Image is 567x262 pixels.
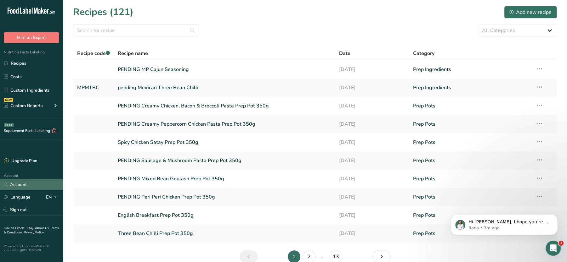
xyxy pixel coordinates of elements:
a: PENDING MP Cajun Seasoning [118,63,332,76]
input: Search for recipe [73,24,199,37]
a: Prep Pots [413,172,528,185]
a: PENDING Mixed Bean Goulash Prep Pot 350g [118,172,332,185]
a: Spicy Chicken Satay Prep Pot 350g [118,136,332,149]
span: Recipe name [118,50,148,57]
a: Prep Pots [413,190,528,204]
a: [DATE] [339,172,405,185]
span: Category [413,50,434,57]
a: Prep Pots [413,154,528,167]
button: Hire an Expert [4,32,59,43]
a: [DATE] [339,227,405,240]
a: [DATE] [339,81,405,94]
a: English Breakfast Prep Pot 350g [118,209,332,222]
div: Custom Reports [4,102,43,109]
a: MPMTBC [77,81,110,94]
a: [DATE] [339,209,405,222]
a: Language [4,192,31,203]
a: Prep Pots [413,136,528,149]
a: [DATE] [339,63,405,76]
div: Upgrade Plan [4,158,37,164]
a: [DATE] [339,99,405,112]
span: Date [339,50,350,57]
a: [DATE] [339,190,405,204]
span: 1 [558,241,564,246]
div: Add new recipe [509,8,552,16]
div: NEW [4,98,13,102]
a: pending Mexican Three Bean Chilli [118,81,332,94]
a: Privacy Policy [24,230,44,235]
a: Hire an Expert . [4,226,26,230]
a: Prep Pots [413,117,528,131]
a: Prep Ingredients [413,63,528,76]
a: PENDING Peri Peri Chicken Prep Pot 350g [118,190,332,204]
a: Prep Pots [413,227,528,240]
a: PENDING Creamy Peppercorn Chicken Pasta Prep Pot 350g [118,117,332,131]
a: About Us . [35,226,50,230]
a: [DATE] [339,136,405,149]
iframe: Intercom notifications message [441,201,567,245]
a: FAQ . [27,226,35,230]
a: [DATE] [339,117,405,131]
a: Three Bean Chilli Prep Pot 350g [118,227,332,240]
a: [DATE] [339,154,405,167]
a: Prep Pots [413,99,528,112]
button: Add new recipe [504,6,557,19]
a: PENDING Creamy Chicken, Bacon & Broccoli Pasta Prep Pot 350g [118,99,332,112]
a: Prep Pots [413,209,528,222]
a: Terms & Conditions . [4,226,59,235]
span: Recipe code [77,50,110,57]
iframe: Intercom live chat [546,241,561,256]
div: Powered By FoodLabelMaker © 2025 All Rights Reserved [4,244,59,252]
h1: Recipes (121) [73,5,133,19]
div: BETA [4,123,14,127]
a: Prep Ingredients [413,81,528,94]
div: EN [46,194,59,201]
a: PENDING Sausage & Mushroom Pasta Prep Pot 350g [118,154,332,167]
